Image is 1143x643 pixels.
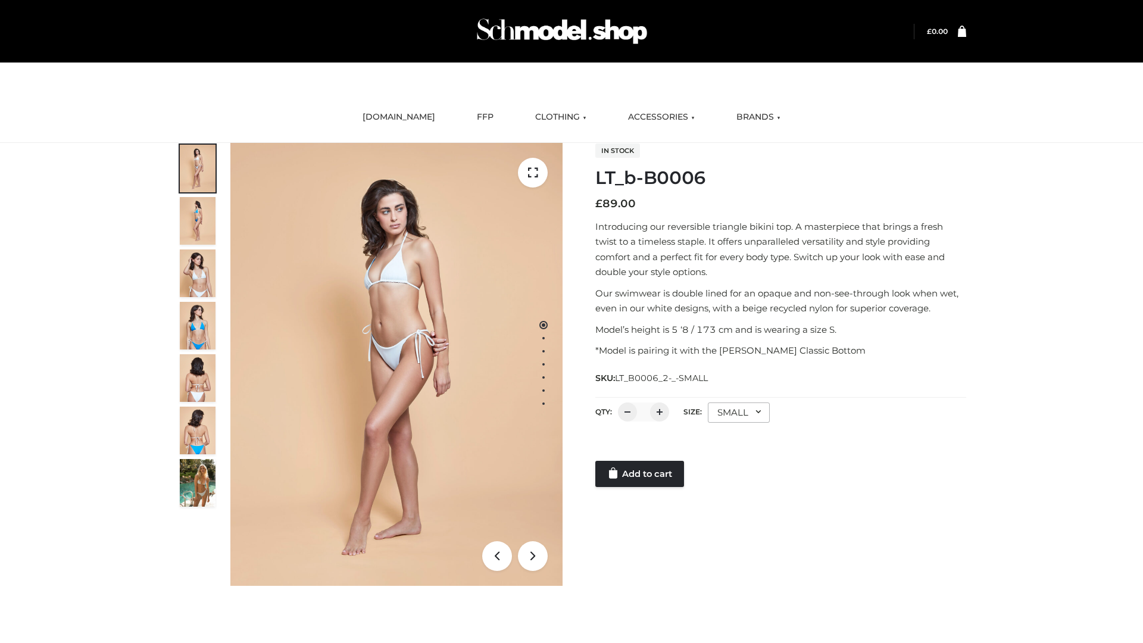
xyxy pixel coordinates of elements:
[180,302,216,349] img: ArielClassicBikiniTop_CloudNine_AzureSky_OW114ECO_4-scaled.jpg
[180,197,216,245] img: ArielClassicBikiniTop_CloudNine_AzureSky_OW114ECO_2-scaled.jpg
[180,459,216,507] img: Arieltop_CloudNine_AzureSky2.jpg
[595,461,684,487] a: Add to cart
[615,373,708,383] span: LT_B0006_2-_-SMALL
[595,197,636,210] bdi: 89.00
[927,27,948,36] bdi: 0.00
[468,104,502,130] a: FFP
[180,354,216,402] img: ArielClassicBikiniTop_CloudNine_AzureSky_OW114ECO_7-scaled.jpg
[708,402,770,423] div: SMALL
[526,104,595,130] a: CLOTHING
[927,27,948,36] a: £0.00
[595,197,602,210] span: £
[683,407,702,416] label: Size:
[595,343,966,358] p: *Model is pairing it with the [PERSON_NAME] Classic Bottom
[595,371,709,385] span: SKU:
[927,27,932,36] span: £
[354,104,444,130] a: [DOMAIN_NAME]
[180,249,216,297] img: ArielClassicBikiniTop_CloudNine_AzureSky_OW114ECO_3-scaled.jpg
[595,407,612,416] label: QTY:
[727,104,789,130] a: BRANDS
[180,145,216,192] img: ArielClassicBikiniTop_CloudNine_AzureSky_OW114ECO_1-scaled.jpg
[595,286,966,316] p: Our swimwear is double lined for an opaque and non-see-through look when wet, even in our white d...
[595,167,966,189] h1: LT_b-B0006
[595,143,640,158] span: In stock
[595,322,966,338] p: Model’s height is 5 ‘8 / 173 cm and is wearing a size S.
[595,219,966,280] p: Introducing our reversible triangle bikini top. A masterpiece that brings a fresh twist to a time...
[619,104,704,130] a: ACCESSORIES
[180,407,216,454] img: ArielClassicBikiniTop_CloudNine_AzureSky_OW114ECO_8-scaled.jpg
[473,8,651,55] img: Schmodel Admin 964
[230,143,563,586] img: ArielClassicBikiniTop_CloudNine_AzureSky_OW114ECO_1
